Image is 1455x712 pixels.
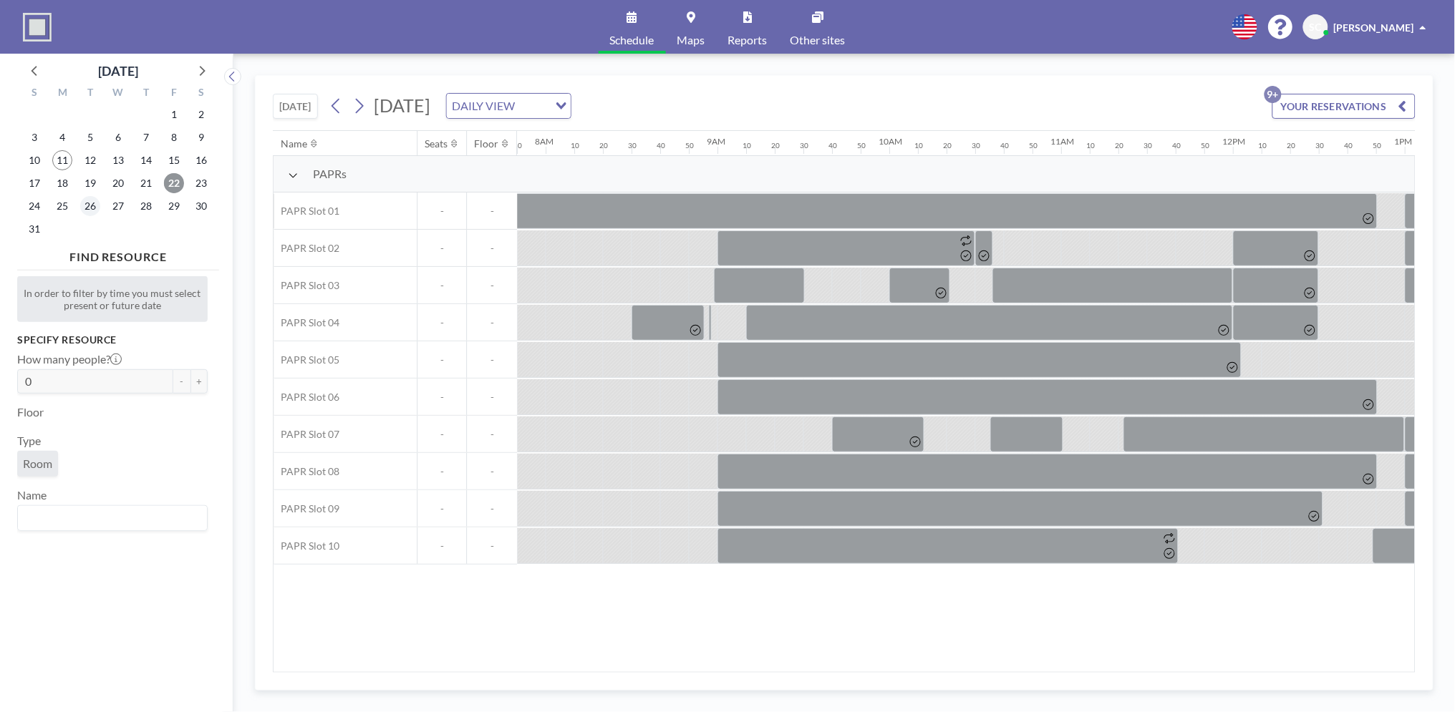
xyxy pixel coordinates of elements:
span: - [417,316,466,329]
div: 40 [828,141,837,150]
span: PAPR Slot 07 [274,428,339,441]
span: - [467,242,517,255]
div: 20 [599,141,608,150]
div: F [160,84,188,103]
span: Room [23,457,52,471]
div: Search for option [18,506,207,530]
span: Thursday, August 28, 2025 [136,196,156,216]
div: 30 [1144,141,1152,150]
span: PAPR Slot 06 [274,391,339,404]
span: Reports [728,34,768,46]
div: 11AM [1050,136,1074,147]
span: Tuesday, August 26, 2025 [80,196,100,216]
span: Sunday, August 3, 2025 [24,127,44,147]
span: - [467,465,517,478]
span: - [417,353,466,366]
span: Thursday, August 14, 2025 [136,150,156,170]
span: - [467,502,517,515]
div: S [21,84,49,103]
span: - [417,205,466,218]
span: Monday, August 18, 2025 [52,173,72,193]
span: Tuesday, August 12, 2025 [80,150,100,170]
span: Schedule [610,34,654,46]
span: Wednesday, August 20, 2025 [108,173,128,193]
span: - [417,391,466,404]
h3: Specify resource [17,333,208,346]
div: Search for option [447,94,571,118]
span: Other sites [791,34,846,46]
span: DAILY VIEW [450,97,518,115]
span: PAPR Slot 04 [274,316,339,329]
span: - [467,540,517,552]
span: - [467,428,517,441]
div: 40 [657,141,665,150]
div: Floor [474,137,498,150]
div: 12PM [1222,136,1245,147]
button: [DATE] [273,94,318,119]
span: - [417,279,466,292]
div: Name [281,137,307,150]
span: - [417,502,466,515]
span: Wednesday, August 13, 2025 [108,150,128,170]
div: T [77,84,105,103]
div: 20 [1115,141,1123,150]
span: Wednesday, August 6, 2025 [108,127,128,147]
span: - [417,465,466,478]
span: Friday, August 8, 2025 [164,127,184,147]
div: [DATE] [98,61,138,81]
div: 10 [1086,141,1095,150]
span: Monday, August 25, 2025 [52,196,72,216]
div: 50 [685,141,694,150]
span: Tuesday, August 19, 2025 [80,173,100,193]
span: Monday, August 11, 2025 [52,150,72,170]
h4: FIND RESOURCE [17,244,219,264]
span: PAPR Slot 01 [274,205,339,218]
div: 50 [513,141,522,150]
div: 30 [800,141,808,150]
span: - [417,242,466,255]
div: W [105,84,132,103]
button: + [190,369,208,394]
label: Type [17,434,41,448]
span: - [467,316,517,329]
span: - [417,428,466,441]
span: Friday, August 29, 2025 [164,196,184,216]
span: PAPR Slot 09 [274,502,339,515]
label: Name [17,488,47,502]
div: 10 [1258,141,1267,150]
p: 9+ [1265,86,1282,103]
div: 20 [943,141,952,150]
span: Saturday, August 16, 2025 [192,150,212,170]
button: YOUR RESERVATIONS9+ [1272,94,1416,119]
div: 40 [1000,141,1009,150]
span: PAPR Slot 03 [274,279,339,292]
input: Search for option [19,509,199,527]
label: How many people? [17,352,122,366]
span: Thursday, August 7, 2025 [136,127,156,147]
div: 10AM [879,136,902,147]
span: Saturday, August 30, 2025 [192,196,212,216]
img: organization-logo [23,13,52,42]
span: Friday, August 22, 2025 [164,173,184,193]
span: - [467,353,517,366]
div: 10 [571,141,579,150]
div: 30 [972,141,980,150]
span: Friday, August 15, 2025 [164,150,184,170]
span: Maps [677,34,705,46]
span: Wednesday, August 27, 2025 [108,196,128,216]
span: PAPR Slot 02 [274,242,339,255]
span: PAPR Slot 08 [274,465,339,478]
div: 10 [743,141,751,150]
div: S [188,84,216,103]
div: 10 [914,141,923,150]
div: 50 [1201,141,1209,150]
div: M [49,84,77,103]
span: SC [1310,21,1322,34]
input: Search for option [520,97,547,115]
span: Sunday, August 31, 2025 [24,219,44,239]
span: Tuesday, August 5, 2025 [80,127,100,147]
span: PAPR Slot 05 [274,353,339,366]
span: Friday, August 1, 2025 [164,104,184,125]
span: - [467,205,517,218]
span: PAPRs [313,167,347,181]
